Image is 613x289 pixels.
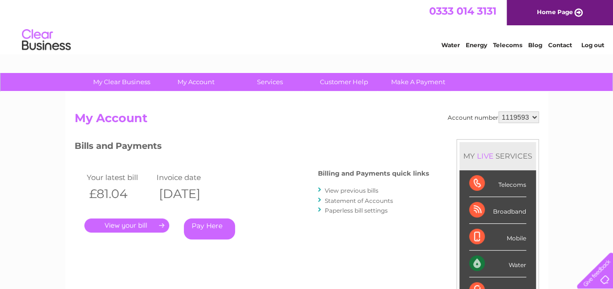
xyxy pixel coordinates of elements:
a: 0333 014 3131 [429,5,496,17]
div: Mobile [469,224,526,251]
a: Statement of Accounts [325,197,393,204]
a: Make A Payment [378,73,458,91]
a: Pay Here [184,218,235,239]
div: Water [469,251,526,277]
div: Broadband [469,197,526,224]
a: Water [441,41,460,49]
div: MY SERVICES [459,142,536,170]
h4: Billing and Payments quick links [318,170,429,177]
a: Contact [548,41,572,49]
a: . [84,218,169,233]
img: logo.png [21,25,71,55]
a: Log out [581,41,604,49]
th: £81.04 [84,184,155,204]
div: Clear Business is a trading name of Verastar Limited (registered in [GEOGRAPHIC_DATA] No. 3667643... [77,5,537,47]
a: My Clear Business [81,73,162,91]
a: Blog [528,41,542,49]
a: Paperless bill settings [325,207,388,214]
a: View previous bills [325,187,378,194]
td: Your latest bill [84,171,155,184]
th: [DATE] [154,184,224,204]
a: Services [230,73,310,91]
a: Telecoms [493,41,522,49]
div: Telecoms [469,170,526,197]
a: My Account [156,73,236,91]
a: Energy [466,41,487,49]
div: LIVE [475,151,495,161]
h3: Bills and Payments [75,139,429,156]
td: Invoice date [154,171,224,184]
h2: My Account [75,111,539,130]
a: Customer Help [304,73,384,91]
div: Account number [448,111,539,123]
